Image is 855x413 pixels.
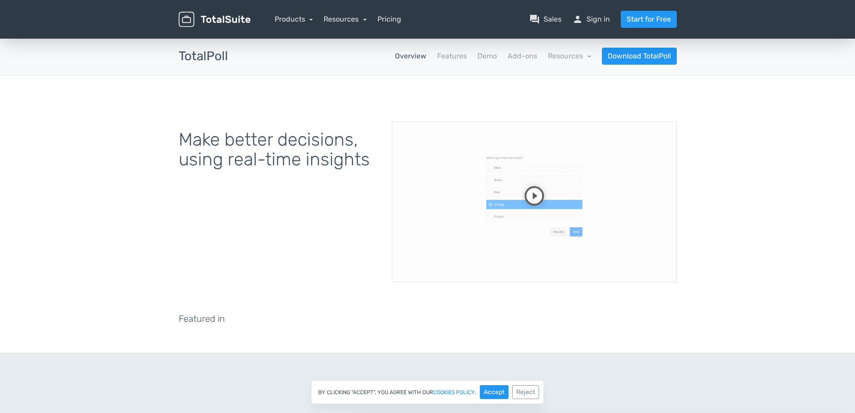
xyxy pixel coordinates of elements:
[572,14,610,25] a: personSign in
[512,385,539,399] button: Reject
[437,51,467,62] a: Features
[478,51,497,62] a: Demo
[548,52,591,60] a: Resources
[179,130,378,169] h1: Make better decisions, using real-time insights
[179,12,250,27] img: TotalSuite for WordPress
[377,14,401,25] a: Pricing
[395,51,426,62] a: Overview
[179,314,225,324] h5: Featured in
[602,48,677,65] a: Download TotalPoll
[621,11,677,28] a: Start for Free
[508,51,537,62] a: Add-ons
[572,14,583,25] span: person
[324,15,367,23] a: Resources
[529,14,540,25] span: question_answer
[480,385,509,399] button: Accept
[311,380,544,404] div: By clicking "Accept", you agree with our .
[433,390,475,395] a: cookies policy
[179,49,228,63] h3: TotalPoll
[275,15,313,23] a: Products
[529,14,561,25] a: question_answerSales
